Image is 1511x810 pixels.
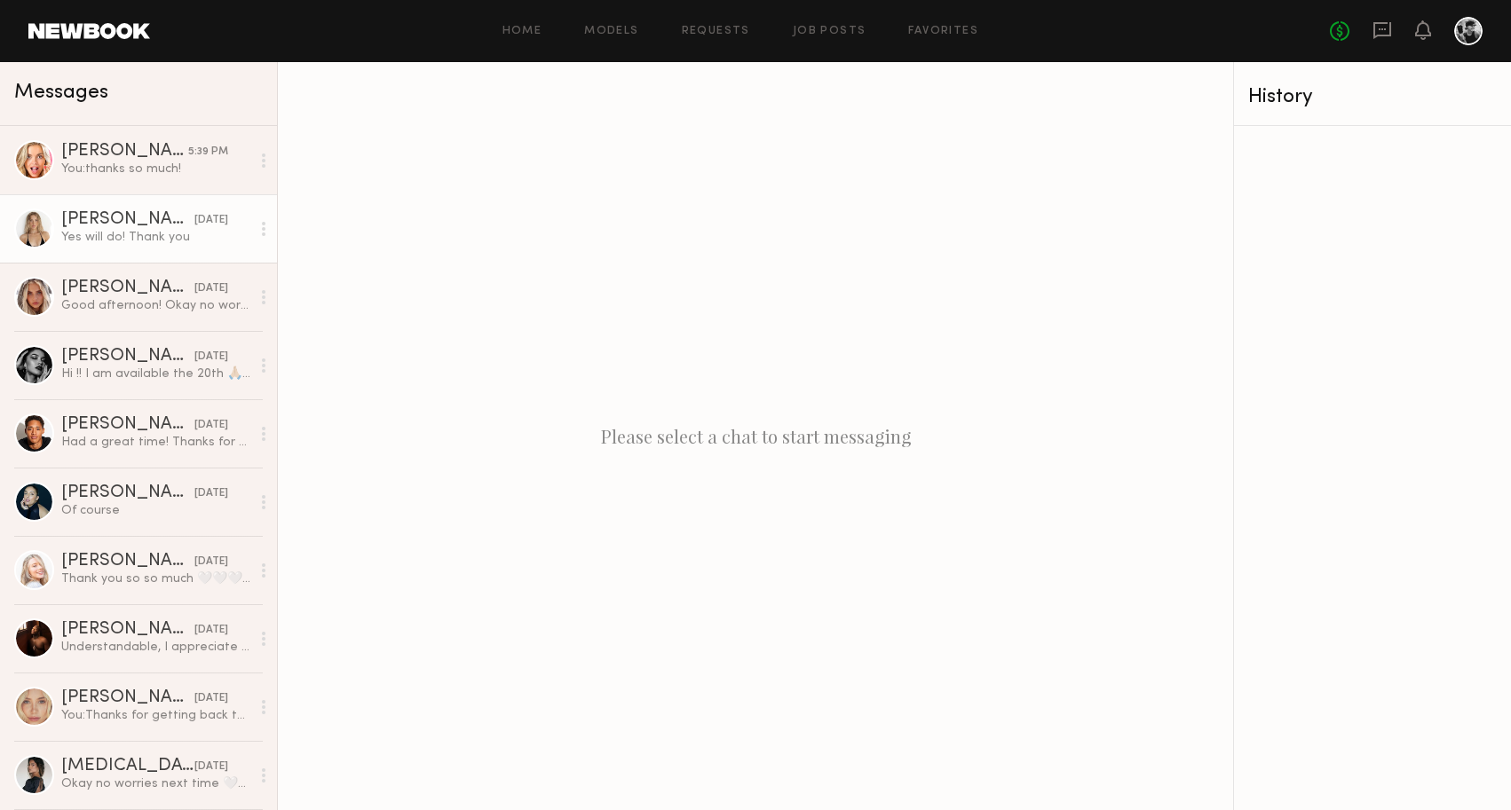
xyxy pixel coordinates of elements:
div: [PERSON_NAME] [61,621,194,639]
div: [DATE] [194,280,228,297]
div: [PERSON_NAME] [61,553,194,570]
div: You: thanks so much! [61,161,250,177]
a: Home [502,26,542,37]
div: [DATE] [194,212,228,229]
div: Good afternoon! Okay no worries thank you so much for letting me know! I would love to work toget... [61,297,250,314]
div: Please select a chat to start messaging [278,62,1233,810]
span: Messages [14,83,108,103]
div: [DATE] [194,485,228,502]
div: [DATE] [194,759,228,775]
div: [PERSON_NAME] [61,689,194,707]
a: Job Posts [793,26,866,37]
div: Had a great time! Thanks for having me! [61,434,250,451]
div: [PERSON_NAME] [61,279,194,297]
div: Yes will do! Thank you [61,229,250,246]
div: Thank you so so much 🤍🤍🤍🙏🏼 [61,570,250,587]
div: Okay no worries next time 🤍🤍 [61,775,250,792]
a: Models [584,26,638,37]
div: 5:39 PM [188,144,228,161]
div: [DATE] [194,417,228,434]
div: [PERSON_NAME] [61,143,188,161]
div: [PERSON_NAME] [61,416,194,434]
div: [PERSON_NAME] [61,348,194,366]
div: [PERSON_NAME] [61,484,194,502]
a: Favorites [908,26,978,37]
div: Understandable, I appreciate the opportunity! Reach out if you ever need a [DEMOGRAPHIC_DATA] mod... [61,639,250,656]
div: [DATE] [194,690,228,707]
div: [PERSON_NAME] [61,211,194,229]
div: [DATE] [194,622,228,639]
div: History [1248,87,1497,107]
div: Of course [61,502,250,519]
a: Requests [682,26,750,37]
div: [DATE] [194,554,228,570]
div: [MEDICAL_DATA][PERSON_NAME] [61,758,194,775]
div: You: Thanks for getting back to me! I'll definitely be reaching out in the future. [61,707,250,724]
div: Hi !! I am available the 20th 🙏🏼💫 [61,366,250,382]
div: [DATE] [194,349,228,366]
